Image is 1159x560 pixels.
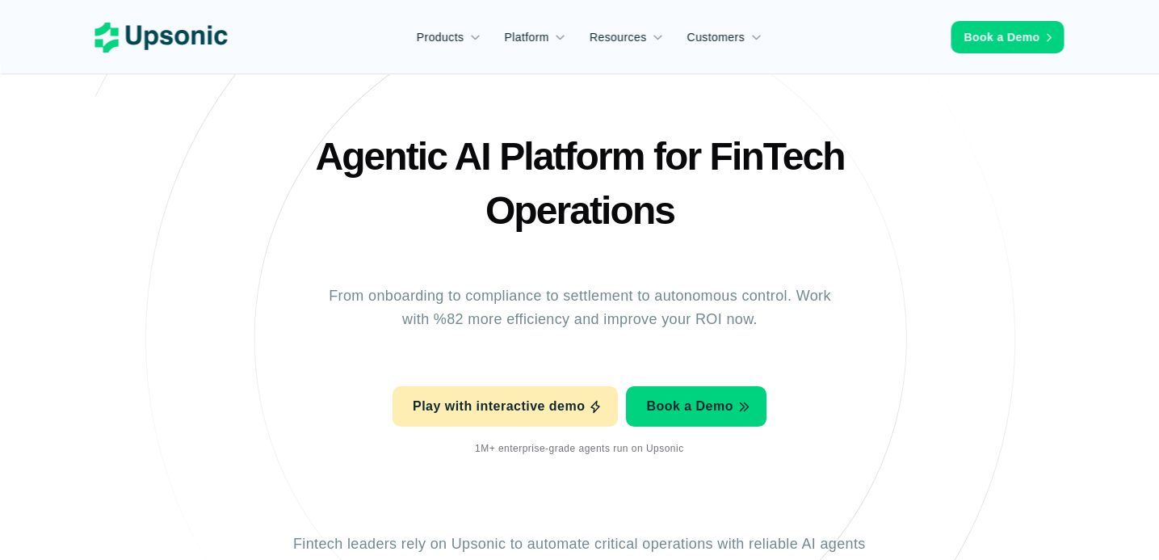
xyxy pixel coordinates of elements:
a: Play with interactive demo [388,386,621,427]
p: Customers [689,29,749,46]
p: Play with interactive demo [408,395,588,419]
h2: Agentic AI Platform for FinTech Operations [297,129,863,238]
p: Products [418,29,465,46]
a: Book a Demo [630,386,771,427]
p: Platform [506,29,551,46]
a: Products [408,23,492,52]
p: Book a Demo [650,395,738,419]
p: 1M+ enterprise-grade agents run on Upsonic [475,443,684,454]
p: Resources [592,29,649,46]
a: Book a Demo [955,21,1065,53]
p: Book a Demo [968,29,1040,46]
p: Fintech leaders rely on Upsonic to automate critical operations with reliable AI agents [293,533,865,556]
iframe: Intercom live chat [1100,501,1139,540]
p: From onboarding to compliance to settlement to autonomous control. Work with %82 more efficiency ... [317,284,842,331]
